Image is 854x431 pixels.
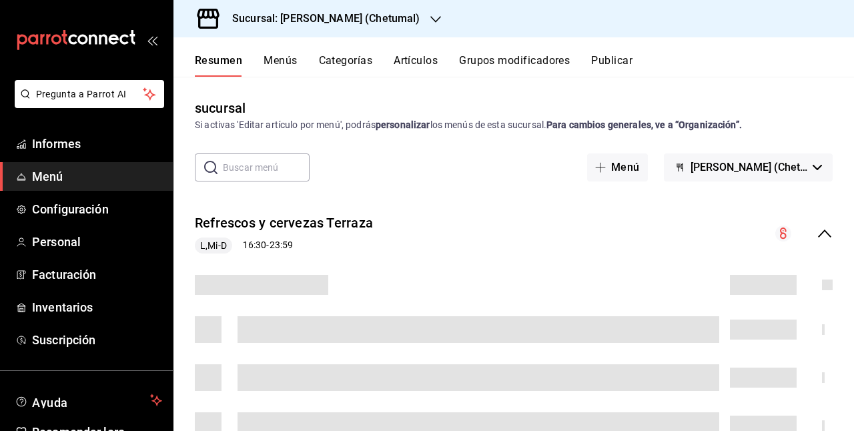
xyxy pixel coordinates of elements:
button: abrir_cajón_menú [147,35,157,45]
font: Configuración [32,202,109,216]
font: Menú [32,169,63,183]
font: Sucursal: [PERSON_NAME] (Chetumal) [232,12,420,25]
font: Grupos modificadores [459,54,570,67]
div: 16:30 - 23:59 [195,238,373,254]
font: Artículos [394,54,438,67]
span: L,Mi-D [195,239,232,253]
div: pestañas de navegación [195,53,854,77]
font: Pregunta a Parrot AI [36,89,127,99]
font: Publicar [591,54,632,67]
font: Suscripción [32,333,95,347]
button: Menú [587,153,648,181]
button: Pregunta a Parrot AI [15,80,164,108]
input: Buscar menú [223,154,310,181]
a: Pregunta a Parrot AI [9,97,164,111]
font: Ayuda [32,396,68,410]
font: Para cambios generales, ve a “Organización”. [546,119,742,130]
font: los menús de esta sucursal. [430,119,547,130]
font: Facturación [32,268,96,282]
font: Si activas 'Editar artículo por menú', podrás [195,119,376,130]
font: Menús [264,54,297,67]
font: sucursal [195,100,246,116]
font: Personal [32,235,81,249]
button: Refrescos y cervezas Terraza [195,213,373,233]
div: collapse-menu-row [173,203,854,265]
font: personalizar [376,119,430,130]
font: Inventarios [32,300,93,314]
font: Resumen [195,54,242,67]
font: Categorías [319,54,373,67]
font: Menú [611,161,640,173]
button: [PERSON_NAME] (Chetumal) [664,153,833,181]
font: [PERSON_NAME] (Chetumal) [691,161,828,173]
font: Informes [32,137,81,151]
